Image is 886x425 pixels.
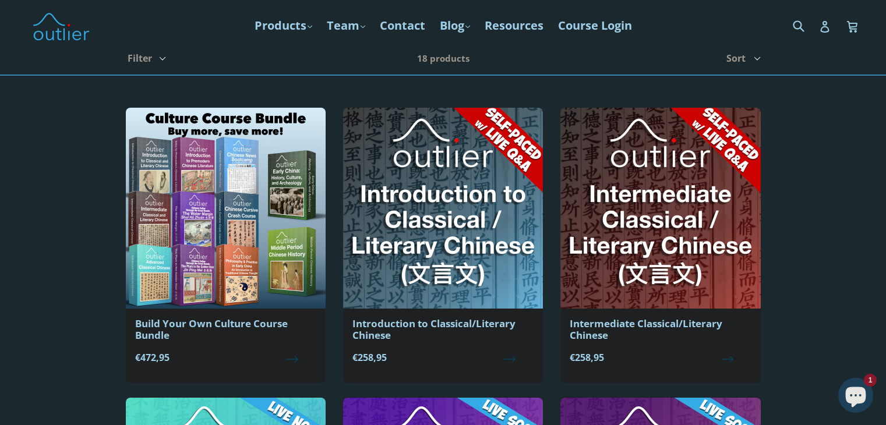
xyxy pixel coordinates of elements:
a: Course Login [552,15,638,36]
a: Contact [374,15,431,36]
span: €258,95 [352,351,534,365]
a: Build Your Own Culture Course Bundle €472,95 [126,108,326,374]
a: Intermediate Classical/Literary Chinese €258,95 [560,108,760,374]
a: Products [249,15,318,36]
span: €258,95 [570,351,751,365]
div: Introduction to Classical/Literary Chinese [352,318,534,342]
span: 18 products [417,52,470,64]
a: Introduction to Classical/Literary Chinese €258,95 [343,108,543,374]
img: Build Your Own Culture Course Bundle [126,108,326,309]
a: Team [321,15,371,36]
a: Blog [434,15,476,36]
div: Build Your Own Culture Course Bundle [135,318,316,342]
a: Resources [479,15,549,36]
input: Search [790,13,822,37]
img: Intermediate Classical/Literary Chinese [560,108,760,309]
span: €472,95 [135,351,316,365]
img: Introduction to Classical/Literary Chinese [343,108,543,309]
div: Intermediate Classical/Literary Chinese [570,318,751,342]
img: Outlier Linguistics [32,9,90,42]
inbox-online-store-chat: Shopify online store chat [835,378,877,416]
